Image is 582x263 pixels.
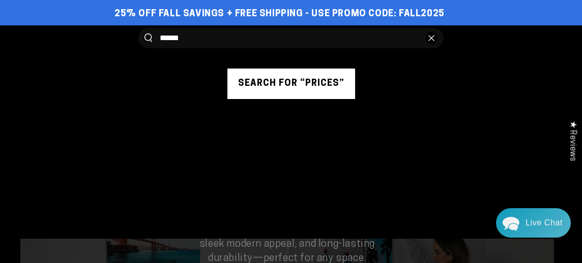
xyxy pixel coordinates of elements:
[526,208,563,238] div: Contact Us Directly
[496,208,571,238] div: Chat widget toggle
[425,32,438,44] button: Close
[563,113,582,169] div: Click to open Judge.me floating reviews tab
[144,34,152,42] button: Search our site
[114,9,445,20] span: 25% off FALL Savings + Free Shipping - Use Promo Code: FALL2025
[227,69,355,99] button: Search for “prices”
